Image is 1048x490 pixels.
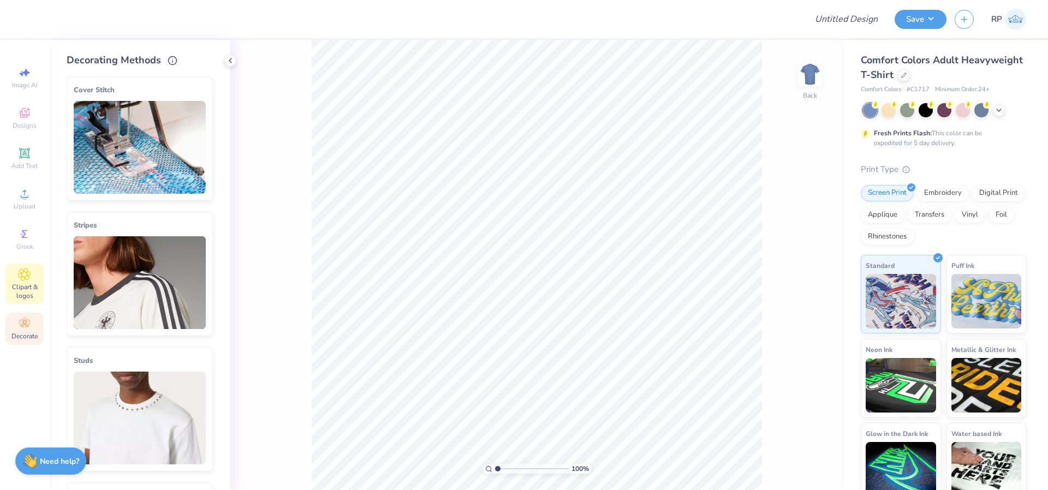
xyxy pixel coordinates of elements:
span: RP [991,13,1002,26]
a: RP [991,9,1026,30]
span: Metallic & Glitter Ink [951,344,1016,355]
div: Studs [74,354,206,367]
div: Screen Print [861,185,914,201]
span: Add Text [11,162,38,170]
span: Glow in the Dark Ink [866,428,928,439]
img: Cover Stitch [74,101,206,194]
img: Standard [866,274,936,328]
span: Upload [14,202,35,211]
input: Untitled Design [806,8,886,30]
span: Puff Ink [951,260,974,271]
span: Comfort Colors Adult Heavyweight T-Shirt [861,53,1023,81]
div: Embroidery [917,185,969,201]
span: Comfort Colors [861,85,901,94]
div: Back [803,91,817,100]
div: Stripes [74,219,206,232]
div: Cover Stitch [74,83,206,97]
div: Applique [861,207,904,223]
div: Foil [989,207,1014,223]
span: Designs [13,121,37,130]
span: Water based Ink [951,428,1002,439]
img: Neon Ink [866,358,936,413]
div: Rhinestones [861,229,914,245]
span: 100 % [571,464,589,474]
span: Clipart & logos [5,283,44,300]
div: Decorating Methods [67,53,213,68]
img: Puff Ink [951,274,1022,328]
img: Rahul Panda [1005,9,1026,30]
span: Neon Ink [866,344,892,355]
span: Standard [866,260,895,271]
span: Image AI [12,81,38,89]
strong: Fresh Prints Flash: [874,129,932,138]
div: Print Type [861,163,1026,176]
span: # C1717 [907,85,930,94]
img: Metallic & Glitter Ink [951,358,1022,413]
img: Studs [74,372,206,464]
span: Greek [16,242,33,251]
div: This color can be expedited for 5 day delivery. [874,128,1008,148]
span: Decorate [11,332,38,340]
div: Digital Print [972,185,1025,201]
img: Back [799,63,821,85]
div: Transfers [908,207,951,223]
div: Vinyl [955,207,985,223]
strong: Need help? [40,456,79,467]
img: Stripes [74,236,206,329]
button: Save [895,10,946,29]
span: Minimum Order: 24 + [935,85,990,94]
